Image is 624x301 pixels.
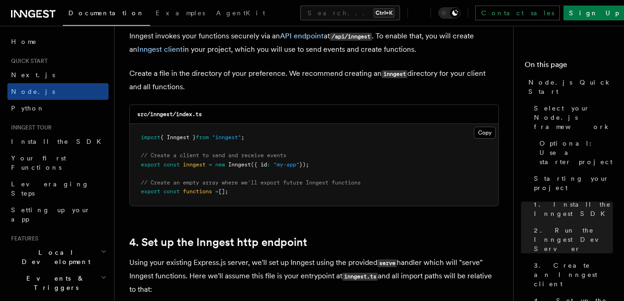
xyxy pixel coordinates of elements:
a: Node.js Quick Start [525,74,613,100]
span: = [209,161,212,168]
a: API endpoint [280,31,324,40]
span: Local Development [7,248,101,266]
span: Documentation [68,9,145,17]
kbd: Ctrl+K [374,8,394,18]
span: []; [218,188,228,195]
a: AgentKit [211,3,271,25]
a: Inngest client [137,45,183,54]
span: Leveraging Steps [11,180,89,197]
a: 1. Install the Inngest SDK [530,196,613,222]
h4: On this page [525,59,613,74]
span: export [141,161,160,168]
a: Select your Node.js framework [530,100,613,135]
button: Events & Triggers [7,270,109,296]
span: Events & Triggers [7,274,101,292]
code: src/inngest/index.ts [137,111,202,117]
span: Install the SDK [11,138,107,145]
span: ({ id [251,161,267,168]
span: Features [7,235,38,242]
a: Leveraging Steps [7,176,109,202]
span: const [164,161,180,168]
a: Examples [150,3,211,25]
a: Install the SDK [7,133,109,150]
a: Optional: Use a starter project [536,135,613,170]
p: Using your existing Express.js server, we'll set up Inngest using the provided handler which will... [129,256,499,296]
span: Inngest tour [7,124,52,131]
span: // Create a client to send and receive events [141,152,286,159]
code: /api/inngest [330,33,372,41]
a: Next.js [7,67,109,83]
p: Create a file in the directory of your preference. We recommend creating an directory for your cl... [129,67,499,93]
a: Setting up your app [7,202,109,227]
span: Select your Node.js framework [534,104,613,131]
a: Contact sales [475,6,560,20]
a: 4. Set up the Inngest http endpoint [129,236,307,249]
span: new [215,161,225,168]
a: Home [7,33,109,50]
a: Node.js [7,83,109,100]
span: Your first Functions [11,154,66,171]
a: Python [7,100,109,117]
button: Copy [474,127,496,139]
a: Documentation [63,3,150,26]
span: Node.js [11,88,55,95]
a: 3. Create an Inngest client [530,257,613,292]
span: Inngest [228,161,251,168]
span: export [141,188,160,195]
button: Local Development [7,244,109,270]
code: inngest.ts [342,273,378,281]
span: Next.js [11,71,55,79]
a: 2. Run the Inngest Dev Server [530,222,613,257]
button: Toggle dark mode [438,7,460,18]
code: inngest [382,70,407,78]
span: Python [11,104,45,112]
span: Optional: Use a starter project [539,139,613,166]
span: const [164,188,180,195]
span: ; [241,134,244,141]
span: functions [183,188,212,195]
span: : [267,161,270,168]
span: Quick start [7,57,48,65]
span: Node.js Quick Start [528,78,613,96]
span: "inngest" [212,134,241,141]
span: inngest [183,161,206,168]
span: Home [11,37,37,46]
span: 1. Install the Inngest SDK [534,200,613,218]
span: "my-app" [273,161,299,168]
span: { Inngest } [160,134,196,141]
span: Setting up your app [11,206,91,223]
span: 2. Run the Inngest Dev Server [534,226,613,253]
code: serve [377,259,397,267]
span: Starting your project [534,174,613,192]
span: AgentKit [216,9,265,17]
span: = [215,188,218,195]
span: import [141,134,160,141]
a: Starting your project [530,170,613,196]
span: // Create an empty array where we'll export future Inngest functions [141,179,361,186]
a: Your first Functions [7,150,109,176]
span: from [196,134,209,141]
span: Examples [156,9,205,17]
span: 3. Create an Inngest client [534,261,613,289]
button: Search...Ctrl+K [300,6,400,20]
p: Inngest invokes your functions securely via an at . To enable that, you will create an in your pr... [129,30,499,56]
span: }); [299,161,309,168]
